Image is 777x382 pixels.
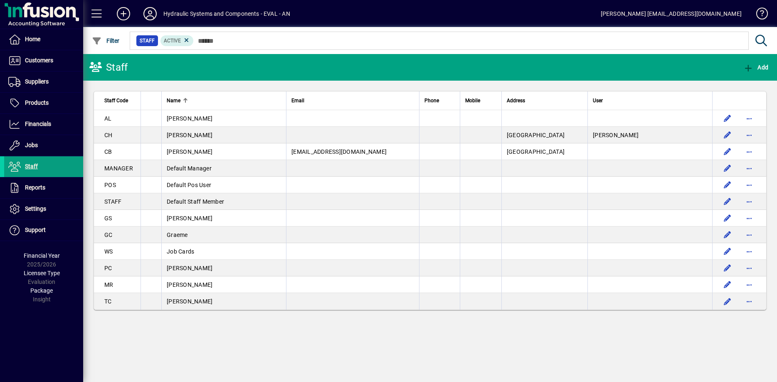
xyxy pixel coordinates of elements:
span: Licensee Type [24,270,60,276]
span: [PERSON_NAME] [167,215,212,222]
span: Suppliers [25,78,49,85]
span: Home [25,36,40,42]
div: User [593,96,707,105]
button: Edit [721,128,734,142]
button: More options [742,261,756,275]
span: MR [104,281,113,288]
span: Settings [25,205,46,212]
button: Edit [721,162,734,175]
button: More options [742,145,756,158]
span: Customers [25,57,53,64]
button: Edit [721,278,734,291]
button: Add [741,60,770,75]
span: Phone [424,96,439,105]
span: [PERSON_NAME] [167,132,212,138]
button: More options [742,245,756,258]
span: Default Pos User [167,182,211,188]
div: Staff [89,61,128,74]
span: PC [104,265,112,271]
span: Staff [140,37,155,45]
button: More options [742,178,756,192]
span: CB [104,148,112,155]
a: Customers [4,50,83,71]
span: GC [104,232,113,238]
span: Package [30,287,53,294]
button: More options [742,162,756,175]
a: Suppliers [4,71,83,92]
div: Hydraulic Systems and Components - EVAL - AN [163,7,290,20]
a: Settings [4,199,83,219]
button: More options [742,195,756,208]
button: Add [110,6,137,21]
div: Mobile [465,96,496,105]
button: Edit [721,228,734,242]
span: TC [104,298,112,305]
span: Financial Year [24,252,60,259]
span: Default Manager [167,165,212,172]
span: Mobile [465,96,480,105]
span: Active [164,38,181,44]
a: Reports [4,177,83,198]
div: Name [167,96,281,105]
span: Add [743,64,768,71]
span: Staff [25,163,38,170]
span: [PERSON_NAME] [167,265,212,271]
span: STAFF [104,198,121,205]
span: Job Cards [167,248,194,255]
button: More options [742,212,756,225]
span: Default Staff Member [167,198,224,205]
button: Edit [721,195,734,208]
td: [GEOGRAPHIC_DATA] [501,143,587,160]
button: Edit [721,145,734,158]
span: Address [507,96,525,105]
span: Graeme [167,232,188,238]
span: Staff Code [104,96,128,105]
button: More options [742,128,756,142]
span: User [593,96,603,105]
div: Phone [424,96,455,105]
button: Edit [721,245,734,258]
button: Profile [137,6,163,21]
button: More options [742,278,756,291]
span: [EMAIL_ADDRESS][DOMAIN_NAME] [291,148,387,155]
span: [PERSON_NAME] [167,115,212,122]
button: Edit [721,112,734,125]
span: Support [25,227,46,233]
span: GS [104,215,112,222]
button: Edit [721,261,734,275]
span: WS [104,248,113,255]
a: Jobs [4,135,83,156]
span: POS [104,182,116,188]
button: Filter [90,33,122,48]
span: Jobs [25,142,38,148]
div: Email [291,96,414,105]
span: Reports [25,184,45,191]
span: CH [104,132,113,138]
span: Name [167,96,180,105]
button: Edit [721,295,734,308]
span: MANAGER [104,165,133,172]
span: Filter [92,37,120,44]
span: [PERSON_NAME] [167,281,212,288]
mat-chip: Activation Status: Active [160,35,194,46]
a: Knowledge Base [750,2,767,29]
button: More options [742,228,756,242]
a: Home [4,29,83,50]
button: Edit [721,178,734,192]
span: Products [25,99,49,106]
td: [GEOGRAPHIC_DATA] [501,127,587,143]
span: [PERSON_NAME] [167,148,212,155]
a: Support [4,220,83,241]
span: [PERSON_NAME] [593,132,639,138]
a: Products [4,93,83,113]
div: [PERSON_NAME] [EMAIL_ADDRESS][DOMAIN_NAME] [601,7,742,20]
button: More options [742,112,756,125]
button: More options [742,295,756,308]
a: Financials [4,114,83,135]
span: AL [104,115,112,122]
span: [PERSON_NAME] [167,298,212,305]
span: Email [291,96,304,105]
button: Edit [721,212,734,225]
span: Financials [25,121,51,127]
div: Staff Code [104,96,136,105]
